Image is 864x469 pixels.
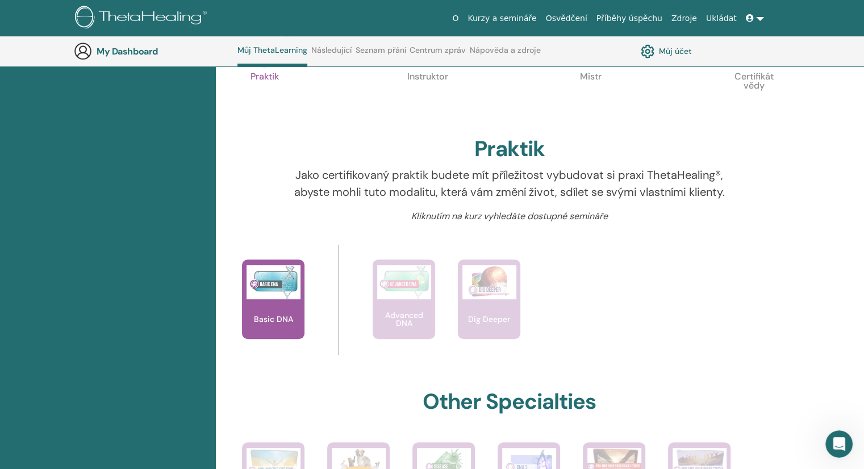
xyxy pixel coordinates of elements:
a: Nápověda a zdroje [470,45,541,64]
a: Můj ThetaLearning [237,45,307,66]
a: Příběhy úspěchu [592,8,667,29]
img: Dig Deeper [462,265,516,299]
h2: Praktik [474,136,545,162]
p: Praktik [241,72,289,120]
img: cog.svg [641,41,654,61]
h3: My Dashboard [97,46,210,57]
p: Kliknutím na kurz vyhledáte dostupné semináře [283,210,736,223]
img: generic-user-icon.jpg [74,42,92,60]
p: Advanced DNA [373,311,435,327]
p: Instruktor [404,72,452,120]
a: Basic DNA Basic DNA [242,259,304,362]
p: Certifikát vědy [730,72,778,120]
img: logo.png [75,6,211,31]
p: Mistr [567,72,615,120]
h2: Other Specialties [423,389,596,415]
a: Následující [311,45,352,64]
a: Zdroje [667,8,702,29]
p: Dig Deeper [464,315,515,323]
iframe: Intercom live chat [825,430,853,458]
a: Kurzy a semináře [463,8,541,29]
p: Jako certifikovaný praktik budete mít příležitost vybudovat si praxi ThetaHealing®, abyste mohli ... [283,166,736,200]
p: Basic DNA [249,315,298,323]
img: Basic DNA [247,265,300,299]
a: Ukládat [702,8,741,29]
a: Osvědčení [541,8,592,29]
a: Můj účet [641,41,692,61]
a: Centrum zpráv [410,45,466,64]
a: Advanced DNA Advanced DNA [373,259,435,362]
img: Advanced DNA [377,265,431,299]
a: Seznam přání [356,45,406,64]
a: O [448,8,463,29]
a: Dig Deeper Dig Deeper [458,259,520,362]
